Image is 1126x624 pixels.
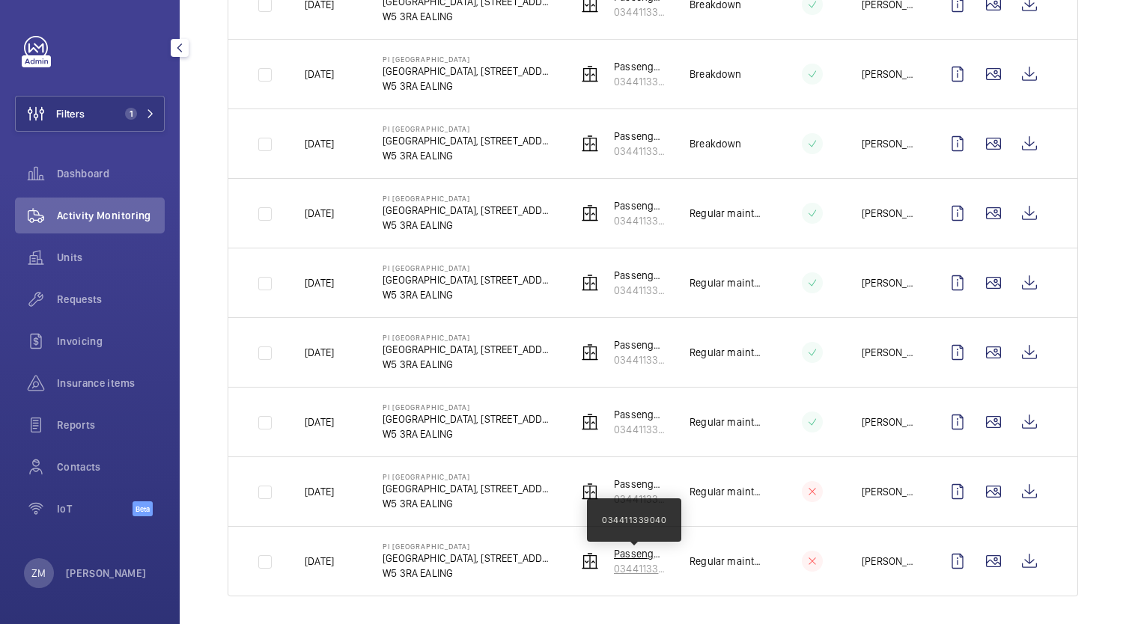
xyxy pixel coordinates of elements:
p: W5 3RA EALING [383,496,553,511]
p: [DATE] [305,206,334,221]
p: Regular maintenance [690,484,763,499]
p: [PERSON_NAME] [862,206,916,221]
p: Passenger Lift Right Hand [614,129,666,144]
p: W5 3RA EALING [383,218,553,233]
p: 034411339040 [602,513,666,527]
p: [GEOGRAPHIC_DATA], [STREET_ADDRESS] [383,64,553,79]
p: [GEOGRAPHIC_DATA], [STREET_ADDRESS] [383,203,553,218]
p: [DATE] [305,484,334,499]
span: Dashboard [57,166,165,181]
p: W5 3RA EALING [383,79,553,94]
span: IoT [57,501,133,516]
p: PI [GEOGRAPHIC_DATA] [383,124,553,133]
p: [DATE] [305,554,334,569]
p: PI [GEOGRAPHIC_DATA] [383,542,553,551]
p: PI [GEOGRAPHIC_DATA] [383,55,553,64]
p: Passenger Lift Right Hand [614,268,666,283]
p: 034411339039 [614,213,666,228]
p: PI [GEOGRAPHIC_DATA] [383,403,553,412]
p: Passenger Lift Right Hand [614,546,666,561]
p: Passenger Lift Right Hand [614,337,666,352]
img: elevator.svg [581,552,599,570]
p: PI [GEOGRAPHIC_DATA] [383,194,553,203]
p: Passenger Lift Left Hand [614,59,666,74]
img: elevator.svg [581,135,599,153]
p: [PERSON_NAME] [66,566,147,581]
p: [DATE] [305,345,334,360]
span: 1 [125,108,137,120]
p: Regular maintenance [690,275,763,290]
p: 034411339040 [614,352,666,367]
p: [PERSON_NAME] [862,136,916,151]
img: elevator.svg [581,483,599,501]
p: W5 3RA EALING [383,287,553,302]
img: elevator.svg [581,413,599,431]
p: 034411339040 [614,561,666,576]
span: Beta [133,501,153,516]
p: Regular maintenance [690,206,763,221]
p: [DATE] [305,275,334,290]
p: PI [GEOGRAPHIC_DATA] [383,472,553,481]
p: [DATE] [305,67,334,82]
p: ZM [31,566,46,581]
span: Filters [56,106,85,121]
span: Reports [57,417,165,432]
p: Breakdown [690,136,742,151]
p: W5 3RA EALING [383,357,553,372]
p: [DATE] [305,136,334,151]
span: Activity Monitoring [57,208,165,223]
p: Regular maintenance [690,554,763,569]
p: Regular maintenance [690,345,763,360]
span: Requests [57,292,165,307]
p: PI [GEOGRAPHIC_DATA] [383,263,553,272]
p: [GEOGRAPHIC_DATA], [STREET_ADDRESS] [383,551,553,566]
p: [GEOGRAPHIC_DATA], [STREET_ADDRESS] [383,342,553,357]
p: W5 3RA EALING [383,426,553,441]
p: W5 3RA EALING [383,148,553,163]
p: 034411339039 [614,74,666,89]
p: [PERSON_NAME] [862,67,916,82]
p: [PERSON_NAME] [862,554,916,569]
p: 034411339040 [614,4,666,19]
span: Invoicing [57,334,165,349]
p: [PERSON_NAME] [862,415,916,429]
p: W5 3RA EALING [383,566,553,581]
p: 034411339039 [614,492,666,507]
p: [PERSON_NAME] [862,484,916,499]
p: Breakdown [690,67,742,82]
img: elevator.svg [581,274,599,292]
button: Filters1 [15,96,165,132]
p: Passenger Lift Left Hand [614,407,666,422]
img: elevator.svg [581,65,599,83]
span: Insurance items [57,376,165,391]
p: [GEOGRAPHIC_DATA], [STREET_ADDRESS] [383,481,553,496]
p: [PERSON_NAME] [862,345,916,360]
span: Units [57,250,165,265]
p: PI [GEOGRAPHIC_DATA] [383,333,553,342]
img: elevator.svg [581,204,599,222]
p: [GEOGRAPHIC_DATA], [STREET_ADDRESS] [383,412,553,426]
p: W5 3RA EALING [383,9,553,24]
p: Passenger Lift Left Hand [614,477,666,492]
p: 034411339039 [614,422,666,437]
p: [DATE] [305,415,334,429]
img: elevator.svg [581,343,599,361]
p: 034411339040 [614,283,666,298]
p: [GEOGRAPHIC_DATA], [STREET_ADDRESS] [383,272,553,287]
p: Regular maintenance [690,415,763,429]
p: Passenger Lift Left Hand [614,198,666,213]
p: [PERSON_NAME] [862,275,916,290]
p: 034411339040 [614,144,666,159]
p: [GEOGRAPHIC_DATA], [STREET_ADDRESS] [383,133,553,148]
span: Contacts [57,459,165,474]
